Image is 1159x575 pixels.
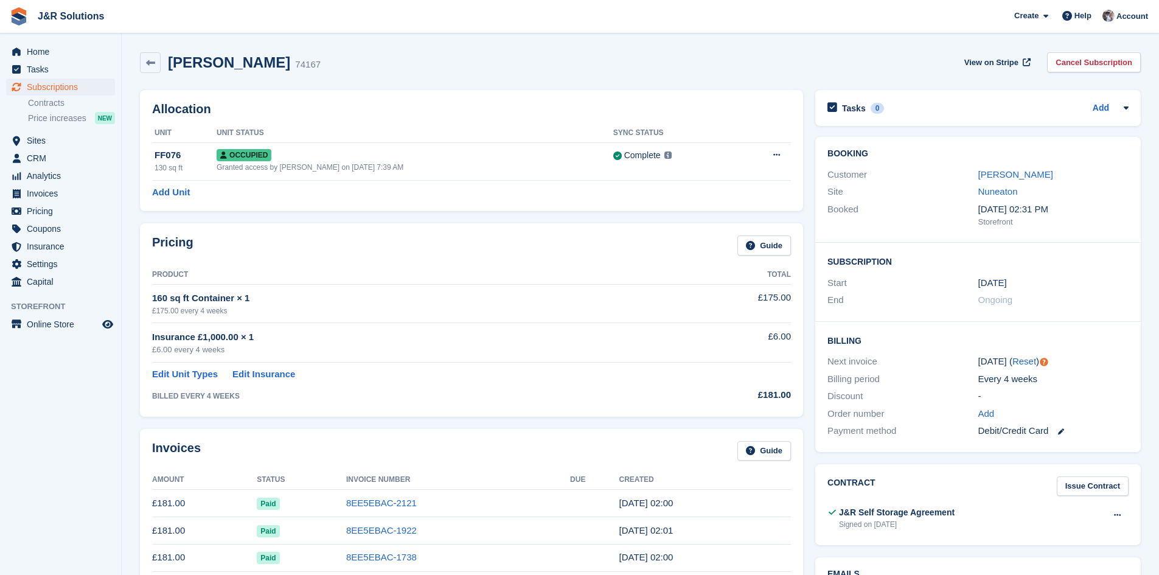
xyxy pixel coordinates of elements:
[613,124,737,143] th: Sync Status
[27,78,100,96] span: Subscriptions
[152,391,671,402] div: BILLED EVERY 4 WEEKS
[1014,10,1039,22] span: Create
[27,61,100,78] span: Tasks
[27,43,100,60] span: Home
[827,424,978,438] div: Payment method
[28,113,86,124] span: Price increases
[978,389,1129,403] div: -
[6,273,115,290] a: menu
[737,235,791,256] a: Guide
[978,169,1053,179] a: [PERSON_NAME]
[6,43,115,60] a: menu
[1057,476,1129,497] a: Issue Contract
[619,525,673,535] time: 2025-06-27 01:01:00 UTC
[978,216,1129,228] div: Storefront
[27,273,100,290] span: Capital
[6,185,115,202] a: menu
[10,7,28,26] img: stora-icon-8386f47178a22dfd0bd8f6a31ec36ba5ce8667c1dd55bd0f319d3a0aa187defe.svg
[827,293,978,307] div: End
[27,132,100,149] span: Sites
[27,203,100,220] span: Pricing
[27,238,100,255] span: Insurance
[152,124,217,143] th: Unit
[827,168,978,182] div: Customer
[619,498,673,508] time: 2025-07-25 01:00:56 UTC
[827,149,1129,159] h2: Booking
[871,103,885,114] div: 0
[152,291,671,305] div: 160 sq ft Container × 1
[619,552,673,562] time: 2025-05-30 01:00:34 UTC
[217,124,613,143] th: Unit Status
[978,372,1129,386] div: Every 4 weeks
[671,284,791,322] td: £175.00
[27,150,100,167] span: CRM
[257,525,279,537] span: Paid
[6,132,115,149] a: menu
[152,470,257,490] th: Amount
[959,52,1033,72] a: View on Stripe
[6,238,115,255] a: menu
[6,150,115,167] a: menu
[152,441,201,461] h2: Invoices
[1116,10,1148,23] span: Account
[257,470,346,490] th: Status
[827,372,978,386] div: Billing period
[27,220,100,237] span: Coupons
[155,162,217,173] div: 130 sq ft
[27,167,100,184] span: Analytics
[27,256,100,273] span: Settings
[1047,52,1141,72] a: Cancel Subscription
[152,330,671,344] div: Insurance £1,000.00 × 1
[6,203,115,220] a: menu
[28,97,115,109] a: Contracts
[152,235,193,256] h2: Pricing
[6,220,115,237] a: menu
[827,334,1129,346] h2: Billing
[155,148,217,162] div: FF076
[827,476,875,497] h2: Contract
[11,301,121,313] span: Storefront
[257,552,279,564] span: Paid
[619,470,791,490] th: Created
[827,276,978,290] div: Start
[346,470,570,490] th: Invoice Number
[978,424,1129,438] div: Debit/Credit Card
[964,57,1018,69] span: View on Stripe
[257,498,279,510] span: Paid
[217,149,271,161] span: Occupied
[6,167,115,184] a: menu
[27,185,100,202] span: Invoices
[100,317,115,332] a: Preview store
[827,203,978,228] div: Booked
[671,323,791,363] td: £6.00
[6,61,115,78] a: menu
[168,54,290,71] h2: [PERSON_NAME]
[624,149,661,162] div: Complete
[152,102,791,116] h2: Allocation
[346,498,417,508] a: 8EE5EBAC-2121
[152,517,257,545] td: £181.00
[1039,357,1049,368] div: Tooltip anchor
[295,58,321,72] div: 74167
[978,294,1013,305] span: Ongoing
[1093,102,1109,116] a: Add
[33,6,109,26] a: J&R Solutions
[978,355,1129,369] div: [DATE] ( )
[1012,356,1036,366] a: Reset
[152,344,671,356] div: £6.00 every 4 weeks
[827,407,978,421] div: Order number
[827,255,1129,267] h2: Subscription
[6,256,115,273] a: menu
[6,78,115,96] a: menu
[842,103,866,114] h2: Tasks
[95,112,115,124] div: NEW
[152,544,257,571] td: £181.00
[978,203,1129,217] div: [DATE] 02:31 PM
[827,355,978,369] div: Next invoice
[827,185,978,199] div: Site
[978,276,1007,290] time: 2025-03-07 01:00:00 UTC
[839,519,955,530] div: Signed on [DATE]
[978,407,995,421] a: Add
[827,389,978,403] div: Discount
[152,368,218,382] a: Edit Unit Types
